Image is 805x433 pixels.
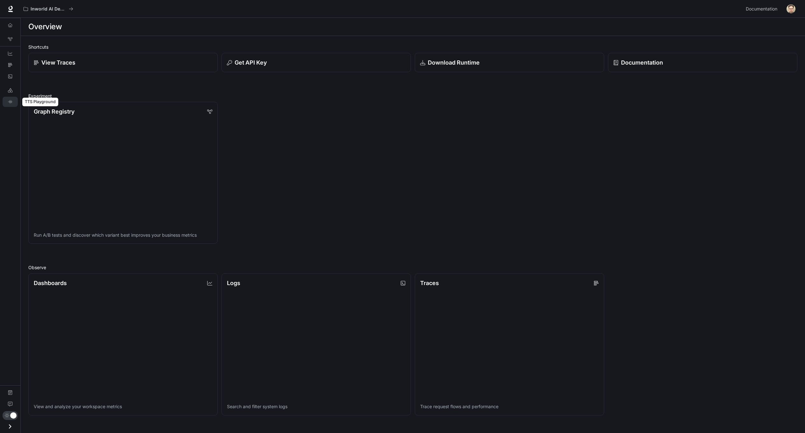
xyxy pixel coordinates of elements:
[222,53,411,72] button: Get API Key
[785,3,797,15] button: User avatar
[3,34,18,44] a: Graph Registry
[34,279,67,287] p: Dashboards
[41,58,75,67] p: View Traces
[746,5,777,13] span: Documentation
[3,97,18,107] a: TTS Playground
[34,403,212,410] p: View and analyze your workspace metrics
[608,53,797,72] a: Documentation
[3,48,18,59] a: Dashboards
[222,273,411,415] a: LogsSearch and filter system logs
[621,58,663,67] p: Documentation
[31,6,66,12] p: Inworld AI Demos
[28,102,218,244] a: Graph RegistryRun A/B tests and discover which variant best improves your business metrics
[227,279,240,287] p: Logs
[28,93,797,99] h2: Experiment
[28,44,797,50] h2: Shortcuts
[3,85,18,95] a: LLM Playground
[28,53,218,72] a: View Traces
[3,20,18,30] a: Overview
[34,232,212,238] p: Run A/B tests and discover which variant best improves your business metrics
[3,399,18,409] a: Feedback
[3,388,18,398] a: Documentation
[415,53,604,72] a: Download Runtime
[420,403,599,410] p: Trace request flows and performance
[28,264,797,271] h2: Observe
[227,403,406,410] p: Search and filter system logs
[22,98,58,106] div: TTS Playground
[420,279,439,287] p: Traces
[34,107,74,116] p: Graph Registry
[415,273,604,415] a: TracesTrace request flows and performance
[3,420,17,433] button: Open drawer
[235,58,267,67] p: Get API Key
[3,71,18,81] a: Logs
[10,412,17,419] span: Dark mode toggle
[28,273,218,415] a: DashboardsView and analyze your workspace metrics
[428,58,480,67] p: Download Runtime
[787,4,795,13] img: User avatar
[28,20,62,33] h1: Overview
[3,60,18,70] a: Traces
[21,3,76,15] button: All workspaces
[743,3,782,15] a: Documentation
